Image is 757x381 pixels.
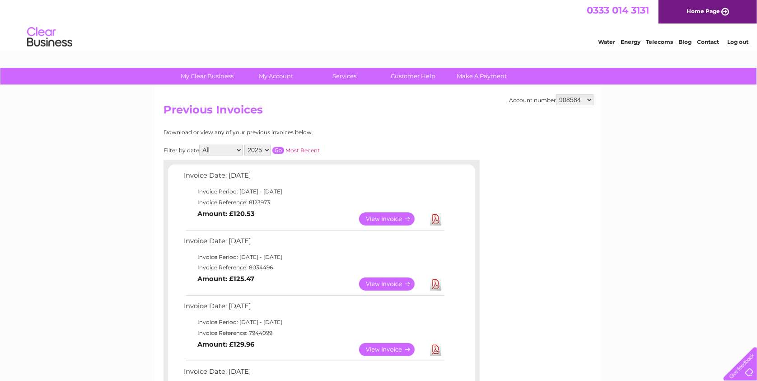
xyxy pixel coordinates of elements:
a: Most Recent [285,147,320,154]
a: 0333 014 3131 [587,5,649,16]
td: Invoice Date: [DATE] [182,169,446,186]
td: Invoice Reference: 7944099 [182,328,446,339]
a: Services [308,68,382,85]
a: Telecoms [646,38,673,45]
a: Download [430,278,441,291]
b: Amount: £129.96 [197,340,254,348]
a: View [359,212,425,226]
div: Account number [509,94,593,105]
td: Invoice Period: [DATE] - [DATE] [182,186,446,197]
td: Invoice Period: [DATE] - [DATE] [182,252,446,263]
td: Invoice Reference: 8123973 [182,197,446,208]
td: Invoice Date: [DATE] [182,300,446,317]
a: Download [430,212,441,226]
h2: Previous Invoices [164,103,593,121]
div: Clear Business is a trading name of Verastar Limited (registered in [GEOGRAPHIC_DATA] No. 3667643... [166,5,593,44]
div: Filter by date [164,145,401,155]
a: View [359,278,425,291]
td: Invoice Reference: 8034496 [182,262,446,273]
a: Blog [678,38,692,45]
b: Amount: £125.47 [197,275,254,283]
a: My Clear Business [170,68,245,85]
a: Log out [727,38,748,45]
div: Download or view any of your previous invoices below. [164,129,401,136]
img: logo.png [27,24,73,51]
a: Water [598,38,615,45]
a: View [359,343,425,356]
td: Invoice Date: [DATE] [182,235,446,252]
a: Customer Help [376,68,451,85]
td: Invoice Period: [DATE] - [DATE] [182,317,446,328]
b: Amount: £120.53 [197,210,255,218]
a: Energy [621,38,640,45]
a: Make A Payment [445,68,519,85]
a: My Account [239,68,313,85]
a: Download [430,343,441,356]
a: Contact [697,38,719,45]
